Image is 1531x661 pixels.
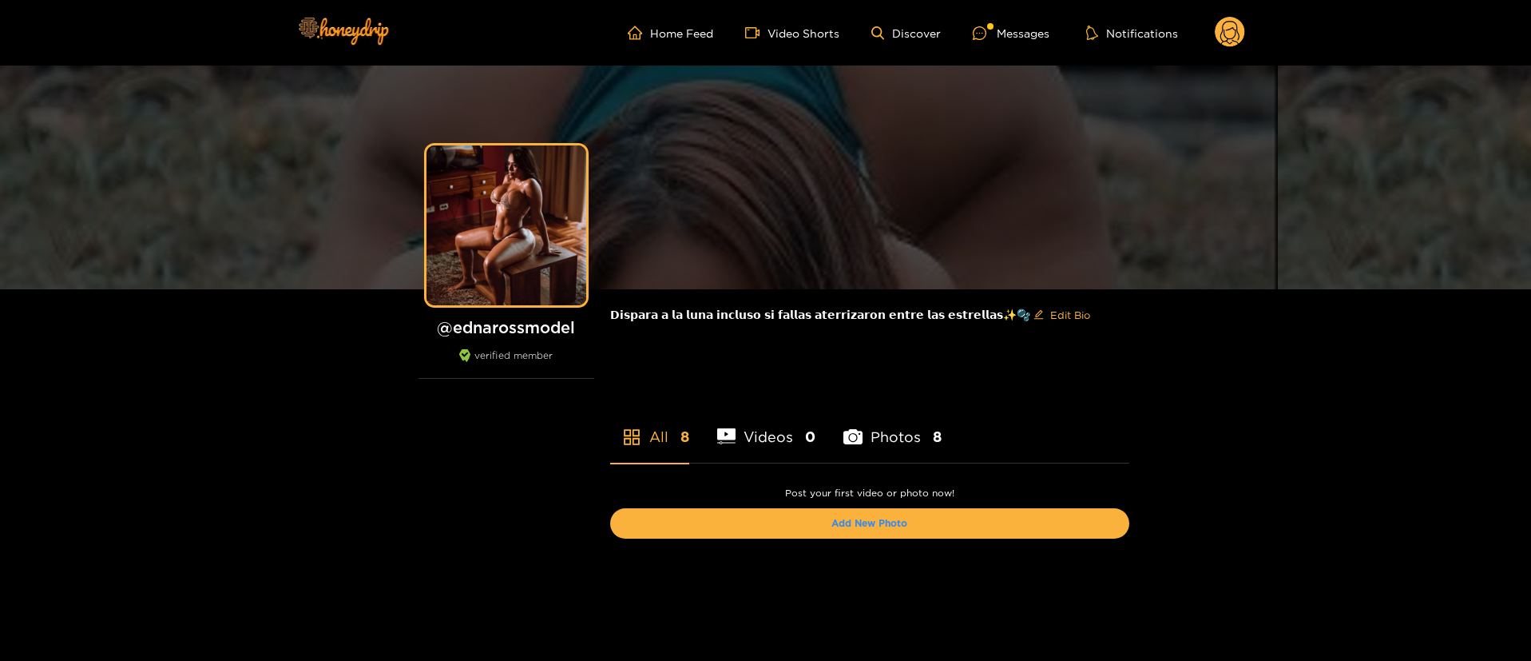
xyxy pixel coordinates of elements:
button: Notifications [1081,25,1183,41]
a: Add New Photo [831,518,907,528]
li: Photos [843,391,942,463]
h1: @ ednarossmodel [418,317,594,337]
div: 𝗗𝗶𝘀𝗽𝗮𝗿𝗮 𝗮 𝗹𝗮 𝗹𝘂𝗻𝗮 𝗶𝗻𝗰𝗹𝘂𝘀𝗼 𝘀𝗶 𝗳𝗮𝗹𝗹𝗮𝘀 𝗮𝘁𝗲𝗿𝗿𝗶𝘇𝗮𝗿𝗼𝗻 𝗲𝗻𝘁𝗿𝗲 𝗹𝗮𝘀 𝗲𝘀𝘁𝗿𝗲𝗹𝗹𝗮𝘀✨🫧 [610,289,1129,340]
span: appstore [622,428,641,447]
span: home [628,26,650,40]
span: 8 [680,427,689,447]
span: edit [1033,309,1044,321]
a: Discover [871,26,941,40]
li: All [610,391,689,463]
span: 0 [805,427,815,447]
div: Messages [973,24,1049,42]
button: Add New Photo [610,508,1129,539]
button: editEdit Bio [1030,302,1093,328]
a: Home Feed [628,26,713,40]
li: Videos [717,391,816,463]
div: verified member [418,349,594,379]
p: Post your first video or photo now! [610,488,1129,499]
span: video-camera [745,26,767,40]
a: Video Shorts [745,26,839,40]
span: Edit Bio [1050,307,1090,323]
span: 8 [933,427,942,447]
